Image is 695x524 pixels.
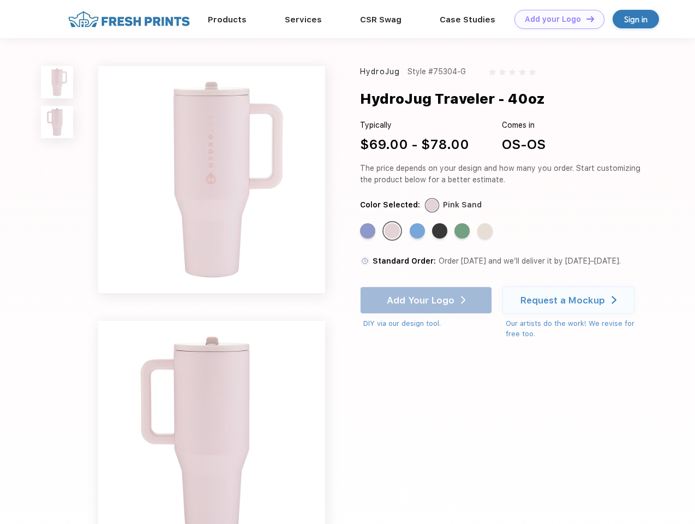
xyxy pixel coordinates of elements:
[41,66,73,98] img: func=resize&h=100
[477,223,493,239] div: Cream
[208,15,247,25] a: Products
[502,120,546,131] div: Comes in
[65,10,193,29] img: fo%20logo%202.webp
[410,223,425,239] div: Riptide
[499,69,506,75] img: gray_star.svg
[360,163,645,186] div: The price depends on your design and how many you order. Start customizing the product below for ...
[98,66,325,293] img: func=resize&h=640
[612,296,616,304] img: white arrow
[363,318,492,329] div: DIY via our design tool.
[360,120,469,131] div: Typically
[360,88,545,109] div: HydroJug Traveler - 40oz
[360,135,469,154] div: $69.00 - $78.00
[489,69,495,75] img: gray_star.svg
[385,223,400,239] div: Pink Sand
[360,199,420,211] div: Color Selected:
[443,199,482,211] div: Pink Sand
[519,69,525,75] img: gray_star.svg
[360,256,370,266] img: standard order
[432,223,447,239] div: Black
[454,223,470,239] div: Sage
[408,66,466,78] div: Style #75304-G
[624,13,648,26] div: Sign in
[360,223,375,239] div: Peri
[525,15,581,24] div: Add your Logo
[509,69,516,75] img: gray_star.svg
[373,257,436,265] span: Standard Order:
[502,135,546,154] div: OS-OS
[506,318,645,340] div: Our artists do the work! We revise for free too.
[520,295,605,306] div: Request a Mockup
[41,106,73,138] img: func=resize&h=100
[613,10,659,28] a: Sign in
[529,69,536,75] img: gray_star.svg
[586,16,594,22] img: DT
[360,66,400,78] div: HydroJug
[439,257,621,265] span: Order [DATE] and we’ll deliver it by [DATE]–[DATE].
